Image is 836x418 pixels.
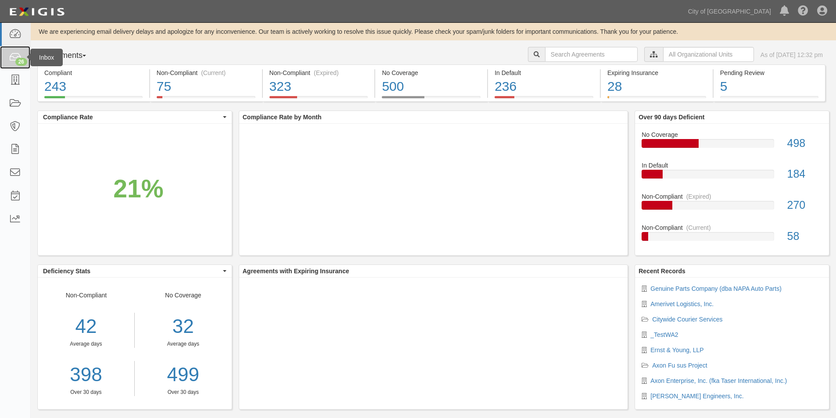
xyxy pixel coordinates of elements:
div: Non-Compliant [38,291,135,396]
a: In Default236 [488,96,600,103]
div: As of [DATE] 12:32 pm [761,50,823,59]
div: (Current) [201,68,226,77]
div: No Coverage [635,130,829,139]
span: Compliance Rate [43,113,221,121]
a: Pending Review5 [714,96,825,103]
b: Compliance Rate by Month [243,114,322,121]
a: Compliant243 [37,96,149,103]
div: Compliant [44,68,143,77]
a: Non-Compliant(Current)58 [642,223,822,248]
a: Axon Enterprise, Inc. (fka Taser International, Inc.) [650,377,787,384]
div: 21% [113,171,163,207]
i: Help Center - Complianz [798,6,808,17]
a: 499 [141,361,225,389]
div: 323 [269,77,368,96]
div: Non-Compliant [635,192,829,201]
div: 42 [38,313,134,340]
input: All Organizational Units [663,47,754,62]
div: We are experiencing email delivery delays and apologize for any inconvenience. Our team is active... [31,27,836,36]
a: 398 [38,361,134,389]
b: Agreements with Expiring Insurance [243,268,349,275]
div: Inbox [30,49,63,66]
div: Expiring Insurance [607,68,706,77]
a: In Default184 [642,161,822,192]
div: 75 [157,77,255,96]
a: Citywide Courier Services [652,316,722,323]
a: [PERSON_NAME] Engineers, Inc. [650,393,743,400]
div: No Coverage [135,291,232,396]
div: Non-Compliant [635,223,829,232]
a: No Coverage498 [642,130,822,161]
div: (Current) [686,223,711,232]
a: Genuine Parts Company (dba NAPA Auto Parts) [650,285,782,292]
div: 58 [781,229,829,244]
span: Deficiency Stats [43,267,221,275]
button: Deficiency Stats [38,265,232,277]
div: No Coverage [382,68,481,77]
div: 26 [15,58,27,66]
b: Over 90 days Deficient [639,114,704,121]
a: Expiring Insurance28 [601,96,713,103]
div: 270 [781,197,829,213]
div: 184 [781,166,829,182]
div: Over 30 days [38,389,134,396]
a: Non-Compliant(Current)75 [150,96,262,103]
div: Pending Review [720,68,818,77]
a: _TestWA2 [650,331,678,338]
div: (Expired) [686,192,711,201]
img: logo-5460c22ac91f19d4615b14bd174203de0afe785f0fc80cf4dbbc73dc1793850b.png [7,4,67,20]
a: Non-Compliant(Expired)323 [263,96,375,103]
button: Agreements [37,47,103,64]
div: In Default [635,161,829,170]
div: Over 30 days [141,389,225,396]
div: Average days [38,340,134,348]
b: Recent Records [639,268,685,275]
div: 28 [607,77,706,96]
a: Ernst & Young, LLP [650,347,703,354]
div: Average days [141,340,225,348]
div: 236 [495,77,593,96]
a: City of [GEOGRAPHIC_DATA] [684,3,775,20]
a: No Coverage500 [375,96,487,103]
a: Amerivet Logistics, Inc. [650,300,714,307]
div: 32 [141,313,225,340]
div: In Default [495,68,593,77]
input: Search Agreements [545,47,638,62]
div: 5 [720,77,818,96]
div: Non-Compliant (Expired) [269,68,368,77]
div: 243 [44,77,143,96]
a: Non-Compliant(Expired)270 [642,192,822,223]
div: (Expired) [314,68,339,77]
a: Axon Fu sus Project [652,362,707,369]
div: Non-Compliant (Current) [157,68,255,77]
button: Compliance Rate [38,111,232,123]
div: 500 [382,77,481,96]
div: 498 [781,136,829,151]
